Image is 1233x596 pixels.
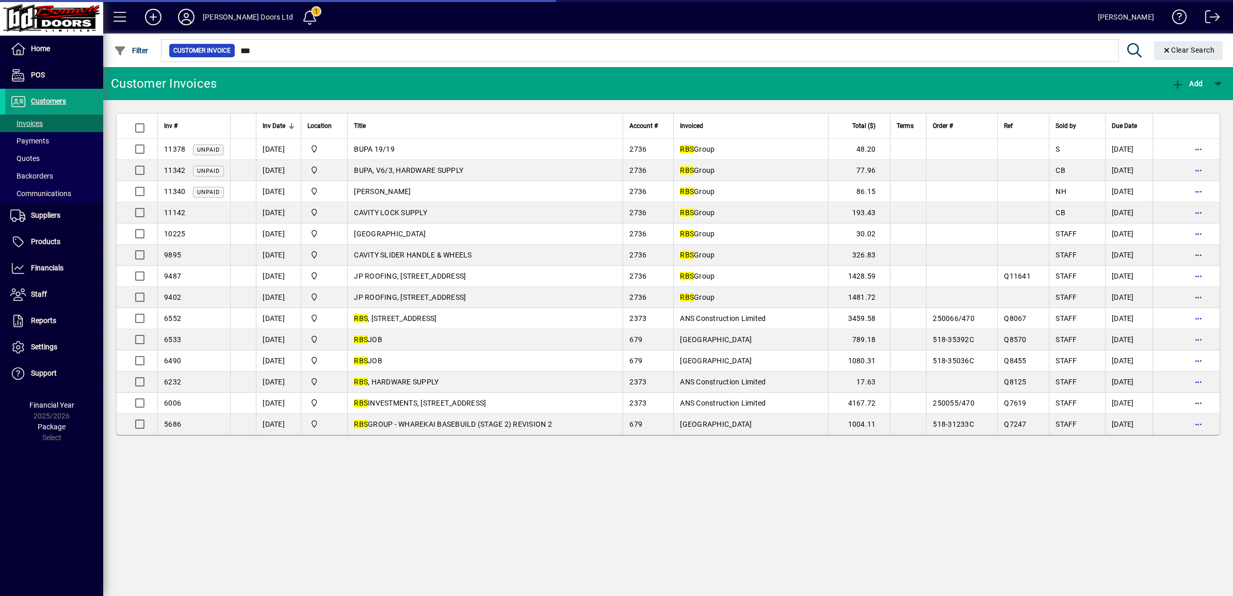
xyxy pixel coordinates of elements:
[1105,202,1153,223] td: [DATE]
[307,270,341,282] span: Bennett Doors Ltd
[31,211,60,219] span: Suppliers
[256,308,301,329] td: [DATE]
[307,165,341,176] span: Bennett Doors Ltd
[1112,120,1146,132] div: Due Date
[1190,247,1207,263] button: More options
[680,314,766,323] span: ANS Construction Limited
[5,361,103,386] a: Support
[1190,416,1207,432] button: More options
[1056,230,1077,238] span: STAFF
[1190,268,1207,284] button: More options
[10,154,40,163] span: Quotes
[629,120,658,132] span: Account #
[307,292,341,303] span: Bennett Doors Ltd
[1190,395,1207,411] button: More options
[256,329,301,350] td: [DATE]
[256,160,301,181] td: [DATE]
[354,314,368,323] em: RBS
[164,293,181,301] span: 9402
[828,245,890,266] td: 326.83
[1190,331,1207,348] button: More options
[256,245,301,266] td: [DATE]
[354,293,466,301] span: JP ROOFING, [STREET_ADDRESS]
[31,264,63,272] span: Financials
[1056,120,1099,132] div: Sold by
[1004,272,1031,280] span: Q11641
[1004,120,1043,132] div: Ref
[629,314,646,323] span: 2373
[10,189,71,198] span: Communications
[164,378,181,386] span: 6232
[354,208,427,217] span: CAVITY LOCK SUPPLY
[5,150,103,167] a: Quotes
[31,290,47,298] span: Staff
[137,8,170,26] button: Add
[1056,399,1077,407] span: STAFF
[680,420,752,428] span: [GEOGRAPHIC_DATA]
[31,44,50,53] span: Home
[164,314,181,323] span: 6552
[354,335,382,344] span: JOB
[828,393,890,414] td: 4167.72
[354,251,472,259] span: CAVITY SLIDER HANDLE & WHEELS
[828,266,890,287] td: 1428.59
[38,423,66,431] span: Package
[828,329,890,350] td: 789.18
[354,378,439,386] span: , HARDWARE SUPPLY
[828,223,890,245] td: 30.02
[164,230,185,238] span: 10225
[1004,378,1026,386] span: Q8125
[307,313,341,324] span: Bennett Doors Ltd
[680,399,766,407] span: ANS Construction Limited
[354,145,395,153] span: BUPA 19/19
[5,115,103,132] a: Invoices
[680,208,715,217] span: Group
[203,9,293,25] div: [PERSON_NAME] Doors Ltd
[828,160,890,181] td: 77.96
[5,229,103,255] a: Products
[1190,289,1207,305] button: More options
[256,393,301,414] td: [DATE]
[307,376,341,388] span: Bennett Doors Ltd
[5,203,103,229] a: Suppliers
[164,120,177,132] span: Inv #
[629,187,646,196] span: 2736
[680,120,822,132] div: Invoiced
[10,172,53,180] span: Backorders
[5,62,103,88] a: POS
[629,357,642,365] span: 679
[1190,183,1207,200] button: More options
[897,120,914,132] span: Terms
[354,120,366,132] span: Title
[31,369,57,377] span: Support
[5,255,103,281] a: Financials
[29,401,74,409] span: Financial Year
[5,334,103,360] a: Settings
[1105,287,1153,308] td: [DATE]
[933,335,974,344] span: 518-35392C
[828,308,890,329] td: 3459.58
[307,120,332,132] span: Location
[5,167,103,185] a: Backorders
[1172,79,1203,88] span: Add
[1004,420,1026,428] span: Q7247
[828,181,890,202] td: 86.15
[256,202,301,223] td: [DATE]
[629,399,646,407] span: 2373
[31,343,57,351] span: Settings
[629,293,646,301] span: 2736
[629,230,646,238] span: 2736
[1004,314,1026,323] span: Q8067
[256,223,301,245] td: [DATE]
[164,272,181,280] span: 9487
[933,399,975,407] span: 250055/470
[256,414,301,434] td: [DATE]
[10,119,43,127] span: Invoices
[164,335,181,344] span: 6533
[354,187,411,196] span: [PERSON_NAME]
[256,350,301,372] td: [DATE]
[354,166,463,174] span: BUPA, V6/3, HARDWARE SUPPLY
[1105,350,1153,372] td: [DATE]
[354,120,616,132] div: Title
[307,143,341,155] span: Bennett Doors Ltd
